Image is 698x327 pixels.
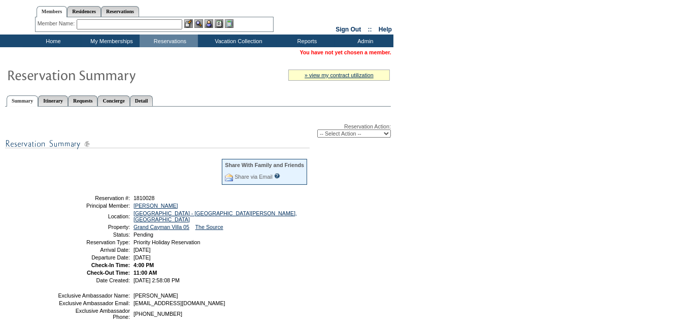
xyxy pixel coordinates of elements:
[57,239,130,245] td: Reservation Type:
[87,270,130,276] strong: Check-Out Time:
[134,311,182,317] span: [PHONE_NUMBER]
[57,224,130,230] td: Property:
[57,308,130,320] td: Exclusive Ambassador Phone:
[101,6,139,17] a: Reservations
[335,35,393,47] td: Admin
[57,232,130,238] td: Status:
[7,64,210,85] img: Reservaton Summary
[305,72,374,78] a: » view my contract utilization
[134,292,178,299] span: [PERSON_NAME]
[379,26,392,33] a: Help
[277,35,335,47] td: Reports
[130,95,153,106] a: Detail
[57,277,130,283] td: Date Created:
[134,224,189,230] a: Grand Cayman Villa 05
[134,277,180,283] span: [DATE] 2:58:08 PM
[134,210,297,222] a: [GEOGRAPHIC_DATA] - [GEOGRAPHIC_DATA][PERSON_NAME], [GEOGRAPHIC_DATA]
[134,203,178,209] a: [PERSON_NAME]
[67,6,101,17] a: Residences
[205,19,213,28] img: Impersonate
[225,19,234,28] img: b_calculator.gif
[134,247,151,253] span: [DATE]
[91,262,130,268] strong: Check-In Time:
[368,26,372,33] span: ::
[37,6,68,17] a: Members
[57,300,130,306] td: Exclusive Ambassador Email:
[134,300,225,306] span: [EMAIL_ADDRESS][DOMAIN_NAME]
[235,174,273,180] a: Share via Email
[134,254,151,260] span: [DATE]
[215,19,223,28] img: Reservations
[195,224,223,230] a: The Source
[7,95,38,107] a: Summary
[134,195,155,201] span: 1810028
[134,262,154,268] span: 4:00 PM
[38,19,77,28] div: Member Name:
[5,123,391,138] div: Reservation Action:
[140,35,198,47] td: Reservations
[300,49,391,55] span: You have not yet chosen a member.
[57,203,130,209] td: Principal Member:
[198,35,277,47] td: Vacation Collection
[57,195,130,201] td: Reservation #:
[38,95,68,106] a: Itinerary
[274,173,280,179] input: What is this?
[134,270,157,276] span: 11:00 AM
[57,292,130,299] td: Exclusive Ambassador Name:
[225,162,304,168] div: Share With Family and Friends
[5,138,310,150] img: subTtlResSummary.gif
[336,26,361,33] a: Sign Out
[57,254,130,260] td: Departure Date:
[134,239,200,245] span: Priority Holiday Reservation
[184,19,193,28] img: b_edit.gif
[57,247,130,253] td: Arrival Date:
[194,19,203,28] img: View
[81,35,140,47] td: My Memberships
[97,95,129,106] a: Concierge
[23,35,81,47] td: Home
[57,210,130,222] td: Location:
[68,95,97,106] a: Requests
[134,232,153,238] span: Pending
